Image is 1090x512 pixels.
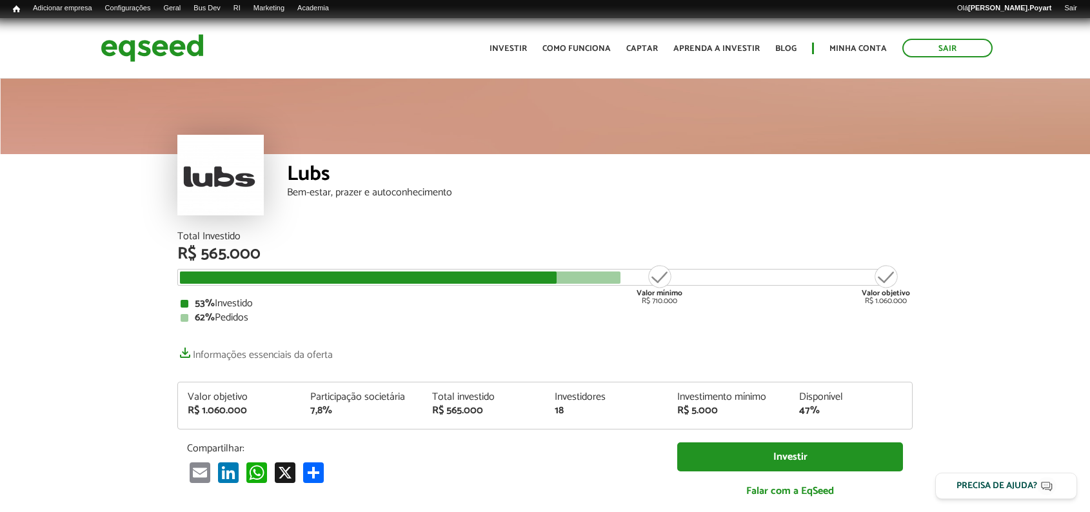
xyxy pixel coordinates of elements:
a: Falar com a EqSeed [677,478,903,504]
div: Valor objetivo [188,392,291,402]
div: Investimento mínimo [677,392,780,402]
div: Lubs [287,164,913,188]
div: R$ 710.000 [635,264,684,305]
a: X [272,461,298,482]
div: 18 [555,406,658,416]
div: Total Investido [177,231,913,242]
a: RI [227,3,247,14]
a: Email [187,461,213,482]
strong: 53% [195,295,215,312]
a: Sair [902,39,993,57]
div: R$ 1.060.000 [188,406,291,416]
div: Total investido [432,392,535,402]
strong: Valor mínimo [637,287,682,299]
p: Compartilhar: [187,442,658,455]
a: Minha conta [829,44,887,53]
div: R$ 5.000 [677,406,780,416]
a: Início [6,3,26,15]
a: LinkedIn [215,461,241,482]
div: Investido [181,299,909,309]
div: Disponível [799,392,902,402]
a: Informações essenciais da oferta [177,342,333,360]
img: EqSeed [101,31,204,65]
a: Geral [157,3,187,14]
a: Adicionar empresa [26,3,99,14]
a: Compartilhar [301,461,326,482]
div: R$ 1.060.000 [862,264,910,305]
div: 7,8% [310,406,413,416]
a: Marketing [247,3,291,14]
div: Pedidos [181,313,909,323]
a: WhatsApp [244,461,270,482]
div: 47% [799,406,902,416]
a: Sair [1058,3,1084,14]
a: Configurações [99,3,157,14]
div: Bem-estar, prazer e autoconhecimento [287,188,913,198]
a: Olá[PERSON_NAME].Poyart [951,3,1058,14]
strong: 62% [195,309,215,326]
a: Bus Dev [187,3,227,14]
a: Investir [677,442,903,471]
span: Início [13,5,20,14]
a: Captar [626,44,658,53]
div: R$ 565.000 [432,406,535,416]
div: Participação societária [310,392,413,402]
div: R$ 565.000 [177,246,913,262]
a: Investir [490,44,527,53]
a: Como funciona [542,44,611,53]
a: Aprenda a investir [673,44,760,53]
strong: [PERSON_NAME].Poyart [968,4,1051,12]
strong: Valor objetivo [862,287,910,299]
div: Investidores [555,392,658,402]
a: Academia [291,3,335,14]
a: Blog [775,44,797,53]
